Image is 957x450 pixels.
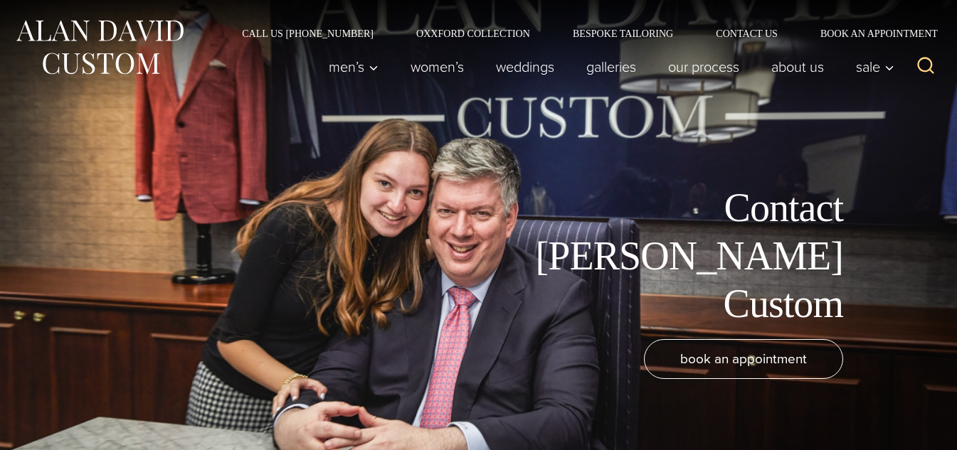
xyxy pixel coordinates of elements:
nav: Primary Navigation [313,53,902,81]
a: Galleries [571,53,652,81]
a: About Us [756,53,840,81]
a: Book an Appointment [799,28,943,38]
a: book an appointment [644,339,843,379]
span: Men’s [329,60,379,74]
h1: Contact [PERSON_NAME] Custom [523,184,843,328]
a: Contact Us [694,28,799,38]
a: Oxxford Collection [395,28,551,38]
a: Our Process [652,53,756,81]
a: Women’s [395,53,480,81]
a: Bespoke Tailoring [551,28,694,38]
span: Sale [856,60,894,74]
nav: Secondary Navigation [221,28,943,38]
a: Call Us [PHONE_NUMBER] [221,28,395,38]
img: Alan David Custom [14,16,185,79]
button: View Search Form [909,50,943,84]
span: book an appointment [680,348,807,369]
a: weddings [480,53,571,81]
